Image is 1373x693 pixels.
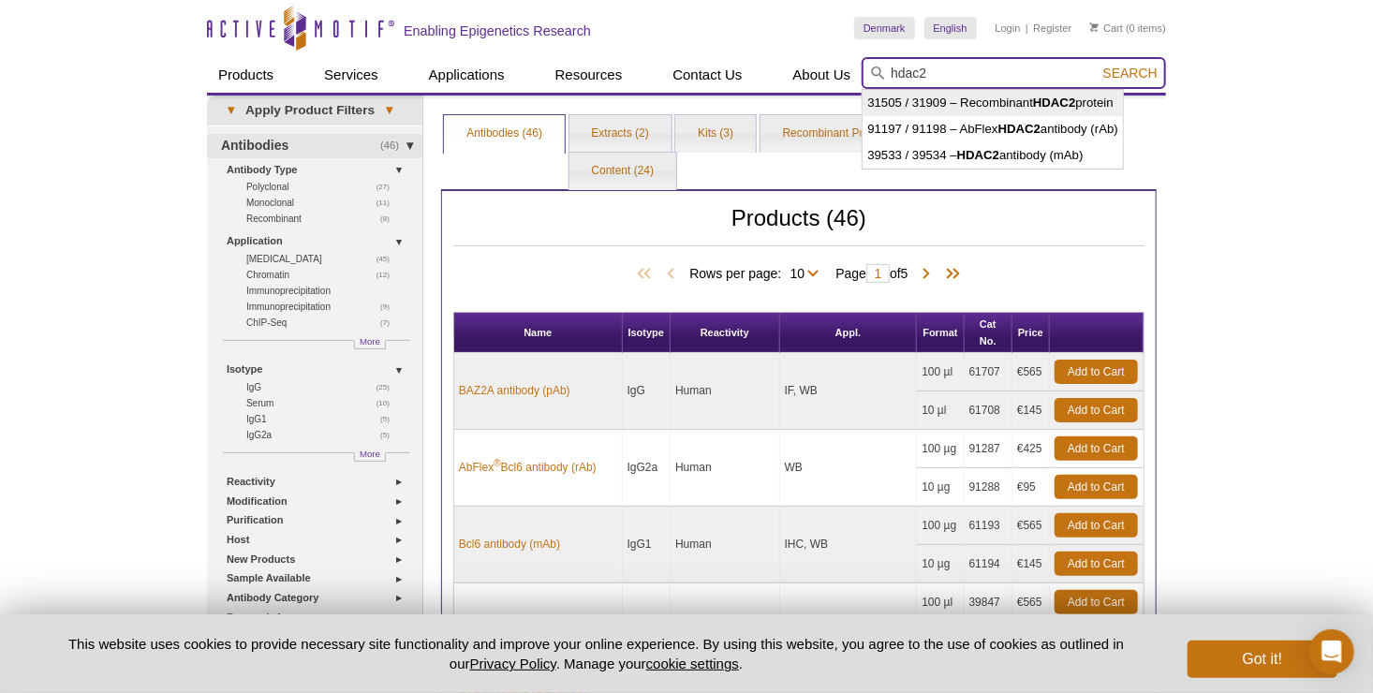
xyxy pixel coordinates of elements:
a: (45)[MEDICAL_DATA] [246,251,400,267]
span: (10) [376,395,400,411]
a: (25)IgG [246,379,400,395]
li: 39533 / 39534 – antibody (mAb) [863,142,1123,169]
a: (11)Monoclonal [246,195,400,211]
a: BAZ2A antibody (pAb) [459,382,570,399]
th: Price [1012,313,1050,353]
a: Privacy Policy [470,656,556,671]
a: More [354,452,386,462]
img: Your Cart [1090,22,1099,32]
button: cookie settings [646,656,739,671]
span: (27) [376,179,400,195]
a: Antibody Type [227,160,411,180]
td: 39847 [965,583,1012,622]
td: €145 [1012,391,1050,430]
span: (8) [380,211,400,227]
a: Add to Cart [1055,475,1138,499]
td: 61193 [965,507,1012,545]
td: Human [671,430,780,507]
a: (10)Serum [246,395,400,411]
span: More [360,333,380,349]
a: Sample Available [227,568,411,588]
span: Rows per page: [689,263,826,282]
td: 61707 [965,353,1012,391]
a: Add to Cart [1055,513,1138,538]
input: Keyword, Cat. No. [862,57,1166,89]
td: 100 µg [917,430,964,468]
a: Resources [544,57,634,93]
td: WB [780,583,918,660]
td: IgG2a [623,430,672,507]
td: IHC, WB [780,507,918,583]
strong: HDAC2 [957,148,999,162]
span: ▾ [375,102,404,119]
td: 61708 [965,391,1012,430]
a: Reactivity [227,472,411,492]
a: More [354,340,386,349]
td: Human [671,353,780,430]
li: 91197 / 91198 – AbFlex antibody (rAb) [863,116,1123,142]
span: (5) [380,411,400,427]
span: Page of [826,264,917,283]
td: Human [671,583,780,660]
a: Applications [418,57,516,93]
a: Bcl6 antibody (mAb) [459,536,560,553]
a: About Us [782,57,863,93]
a: Host [227,530,411,550]
a: Isotype [227,360,411,379]
span: Next Page [918,265,937,284]
span: Search [1103,66,1158,81]
td: 61194 [965,545,1012,583]
td: €565 [1012,353,1050,391]
a: Cart [1090,22,1123,35]
span: (12) [376,267,400,283]
span: (11) [376,195,400,211]
a: Contact Us [661,57,753,93]
a: AbFlex®Bcl6 antibody (rAb) [459,459,597,476]
td: 91287 [965,430,1012,468]
strong: HDAC2 [998,122,1041,136]
a: Add to Cart [1055,552,1138,576]
a: Content (24) [569,153,677,190]
th: Isotype [623,313,672,353]
p: This website uses cookies to provide necessary site functionality and improve your online experie... [36,634,1157,673]
td: €95 [1012,468,1050,507]
td: 100 µl [917,583,964,622]
td: IgG [623,353,672,430]
span: (46) [380,134,409,158]
span: ▾ [216,102,245,119]
a: Application [227,231,411,251]
td: IgG1 [623,507,672,583]
a: ▾Apply Product Filters▾ [207,96,422,125]
h2: Enabling Epigenetics Research [404,22,591,39]
a: Antibodies (46) [444,115,565,153]
td: 91288 [965,468,1012,507]
td: €565 [1012,583,1050,622]
li: | [1026,17,1028,39]
a: Services [313,57,390,93]
span: (45) [376,251,400,267]
th: Appl. [780,313,918,353]
span: (9) [380,299,400,315]
strong: HDAC2 [1033,96,1075,110]
a: Products [207,57,285,93]
a: Research Area [227,608,411,627]
a: Add to Cart [1055,360,1138,384]
th: Format [917,313,964,353]
a: (8)Recombinant [246,211,400,227]
div: Open Intercom Messenger [1309,629,1354,674]
a: (7)ChIP-Seq [246,315,400,331]
a: (9)Immunoprecipitation [246,299,400,315]
td: 100 µl [917,353,964,391]
a: English [924,17,977,39]
sup: ® [494,458,500,468]
span: Previous Page [661,265,680,284]
a: Purification [227,510,411,530]
a: (5)IgG1 [246,411,400,427]
td: 10 µl [917,391,964,430]
td: 10 µg [917,468,964,507]
h2: Products (46) [453,210,1144,246]
td: Human [671,507,780,583]
span: (25) [376,379,400,395]
td: €425 [1012,430,1050,468]
button: Search [1098,65,1163,81]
